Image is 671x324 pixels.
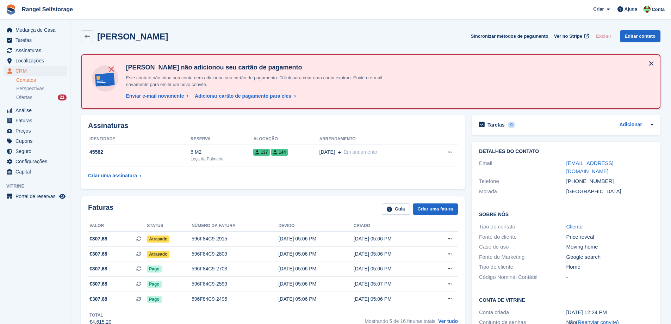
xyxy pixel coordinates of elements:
[4,66,67,76] a: menu
[147,265,161,273] span: Pago
[354,235,429,243] div: [DATE] 05:06 PM
[4,45,67,55] a: menu
[278,250,353,258] div: [DATE] 05:06 PM
[192,92,296,100] a: Adicionar cartão de pagamento para eles
[319,148,335,156] span: [DATE]
[16,94,67,101] a: Ofertas 21
[191,134,253,145] th: Reserva
[126,92,184,100] div: Enviar e-mail novamente
[15,66,58,76] span: CRM
[479,296,653,303] h2: Conta de vitrine
[192,220,279,232] th: Número da fatura
[6,4,16,15] img: stora-icon-8386f47178a22dfd0bd8f6a31ec36ba5ce8667c1dd55bd0f319d3a0aa187defe.svg
[4,191,67,201] a: menu
[89,280,107,288] span: €307,68
[278,295,353,303] div: [DATE] 05:06 PM
[271,149,288,156] span: 144
[253,134,319,145] th: Alocação
[19,4,76,15] a: Rangel Selfstorage
[15,126,58,136] span: Preços
[354,250,429,258] div: [DATE] 05:06 PM
[487,122,505,128] h2: Tarefas
[4,167,67,177] a: menu
[344,149,377,155] span: Em andamento
[15,45,58,55] span: Assinaturas
[15,25,58,35] span: Mudança de Casa
[4,157,67,166] a: menu
[58,94,67,100] div: 21
[88,169,142,182] a: Criar uma assinatura
[365,318,435,324] span: Mostrando 5 de 16 faturas totais
[554,33,582,40] span: Ver no Stripe
[479,149,653,154] h2: Detalhes do contato
[566,177,653,185] div: [PHONE_NUMBER]
[16,94,32,101] span: Ofertas
[15,136,58,146] span: Cupons
[644,6,651,13] img: Fernando Ferreira
[147,296,161,303] span: Pago
[15,191,58,201] span: Portal de reservas
[4,35,67,45] a: menu
[88,172,137,179] div: Criar uma assinatura
[89,265,107,273] span: €307,68
[195,92,291,100] div: Adicionar cartão de pagamento para eles
[4,146,67,156] a: menu
[354,295,429,303] div: [DATE] 05:06 PM
[147,236,169,243] span: Atrasado
[16,77,67,84] a: Contatos
[89,235,107,243] span: €307,68
[479,263,566,271] div: Tipo de cliente
[551,30,590,42] a: Ver no Stripe
[89,312,111,318] div: Total
[15,56,58,66] span: Localizações
[479,253,566,261] div: Fonte de Marketing
[192,250,279,258] div: 596F84C9-2809
[319,134,430,145] th: Arrendamento
[147,281,161,288] span: Pago
[508,122,516,128] div: 0
[479,177,566,185] div: Telefone
[4,126,67,136] a: menu
[6,183,70,190] span: Vitrine
[354,220,429,232] th: Criado
[566,224,583,230] a: Cliente
[88,134,191,145] th: Identidade
[354,280,429,288] div: [DATE] 05:07 PM
[278,280,353,288] div: [DATE] 05:06 PM
[479,308,566,317] div: Conta criada
[123,63,387,72] h4: [PERSON_NAME] não adicionou seu cartão de pagamento
[382,203,410,215] a: Guia
[4,25,67,35] a: menu
[192,295,279,303] div: 596F84C9-2495
[15,167,58,177] span: Capital
[593,30,614,42] button: Excluir
[625,6,637,13] span: Ajuda
[471,30,548,42] button: Sincronizar métodos de pagamento
[89,295,107,303] span: €307,68
[620,30,660,42] a: Editar contato
[191,148,253,156] div: 6 M2
[479,159,566,175] div: Email
[90,63,120,93] img: no-card-linked-e7822e413c904bf8b177c4d89f31251c4716f9871600ec3ca5bfc59e148c83f4.svg
[413,203,458,215] a: Criar uma fatura
[479,188,566,196] div: Morada
[253,149,270,156] span: 137
[4,105,67,115] a: menu
[192,235,279,243] div: 596F84C9-2915
[278,265,353,273] div: [DATE] 05:06 PM
[15,146,58,156] span: Seguro
[479,243,566,251] div: Caso de uso
[566,243,653,251] div: Moving home
[479,223,566,231] div: Tipo de contato
[566,308,653,317] div: [DATE] 12:24 PM
[88,203,113,215] h2: Faturas
[652,6,665,13] span: Conta
[354,265,429,273] div: [DATE] 05:06 PM
[15,105,58,115] span: Análise
[88,122,458,130] h2: Assinaturas
[191,156,253,162] div: Leça da Palmeira
[58,192,67,201] a: Loja de pré-visualização
[16,85,44,92] span: Perspectivas
[566,160,614,174] a: [EMAIL_ADDRESS][DOMAIN_NAME]
[4,56,67,66] a: menu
